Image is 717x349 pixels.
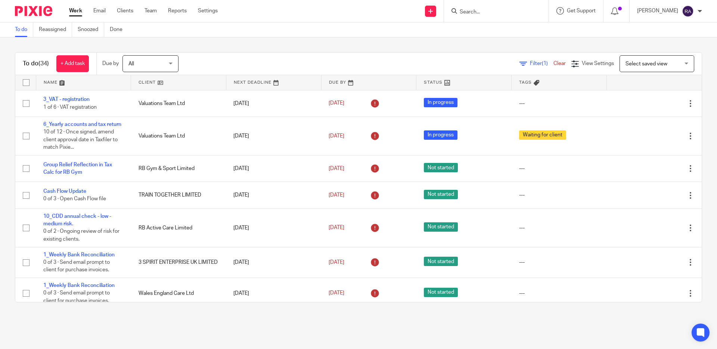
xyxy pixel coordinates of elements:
[542,61,548,66] span: (1)
[553,61,566,66] a: Clear
[43,197,106,202] span: 0 of 3 · Open Cash Flow file
[43,130,118,150] span: 10 of 12 · Once signed, amend client approval date in Taxfiler to match Pixie...
[43,162,112,175] a: Group Relief Reflection in Tax Calc for RB Gym
[226,90,321,117] td: [DATE]
[43,122,121,127] a: 6_Yearly accounts and tax return
[519,100,599,107] div: ---
[424,288,458,297] span: Not started
[23,60,49,68] h1: To do
[43,260,110,273] span: 0 of 3 · Send email prompt to client for purchase invoices.
[567,8,596,13] span: Get Support
[519,290,599,297] div: ---
[43,291,110,304] span: 0 of 3 · Send email prompt to client for purchase invoices.
[131,209,226,247] td: RB Active Care Limited
[519,130,566,140] span: Waiting for client
[519,191,599,199] div: ---
[424,130,457,140] span: In progress
[38,61,49,67] span: (34)
[145,7,157,15] a: Team
[329,260,344,265] span: [DATE]
[519,165,599,172] div: ---
[530,61,553,66] span: Filter
[329,166,344,171] span: [DATE]
[131,117,226,155] td: Valuations Team Ltd
[39,22,72,37] a: Reassigned
[626,61,667,67] span: Select saved view
[226,155,321,182] td: [DATE]
[15,6,52,16] img: Pixie
[329,192,344,198] span: [DATE]
[117,7,133,15] a: Clients
[43,214,111,226] a: 10_CDD annual check - low - medium risk.
[226,247,321,278] td: [DATE]
[682,5,694,17] img: svg%3E
[131,155,226,182] td: RB Gym & Sport Limited
[424,163,458,172] span: Not started
[43,105,97,110] span: 1 of 6 · VAT registration
[43,252,115,257] a: 1_Weekly Bank Reconciliation
[329,291,344,296] span: [DATE]
[226,182,321,209] td: [DATE]
[582,61,614,66] span: View Settings
[128,61,134,67] span: All
[78,22,104,37] a: Snoozed
[519,80,532,84] span: Tags
[329,101,344,106] span: [DATE]
[43,189,86,194] a: Cash Flow Update
[226,209,321,247] td: [DATE]
[110,22,128,37] a: Done
[424,222,458,232] span: Not started
[424,98,457,107] span: In progress
[519,259,599,266] div: ---
[56,55,89,72] a: + Add task
[43,283,115,288] a: 1_Weekly Bank Reconciliation
[459,9,526,16] input: Search
[15,22,33,37] a: To do
[637,7,678,15] p: [PERSON_NAME]
[226,117,321,155] td: [DATE]
[102,60,119,67] p: Due by
[329,225,344,231] span: [DATE]
[226,278,321,309] td: [DATE]
[131,182,226,209] td: TRAIN TOGETHER LIMITED
[519,224,599,232] div: ---
[69,7,82,15] a: Work
[168,7,187,15] a: Reports
[198,7,218,15] a: Settings
[424,257,458,266] span: Not started
[329,133,344,139] span: [DATE]
[93,7,106,15] a: Email
[131,247,226,278] td: 3 SPIRIT ENTERPRISE UK LIMITED
[131,278,226,309] td: Wales England Care Ltd
[43,229,119,242] span: 0 of 2 · Ongoing review of risk for existing clients.
[43,97,90,102] a: 3_VAT - registration
[424,190,458,199] span: Not started
[131,90,226,117] td: Valuations Team Ltd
